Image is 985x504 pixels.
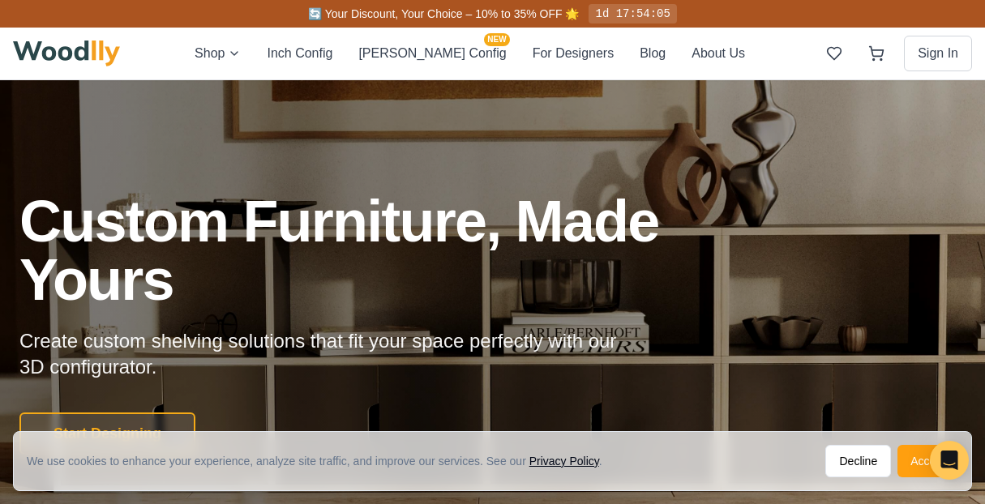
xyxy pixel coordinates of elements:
img: Woodlly [13,41,120,66]
button: Shop [195,43,241,64]
button: [PERSON_NAME] ConfigNEW [358,43,506,64]
button: Blog [640,43,666,64]
span: NEW [484,33,509,46]
p: Create custom shelving solutions that fit your space perfectly with our 3D configurator. [19,328,642,380]
button: About Us [692,43,745,64]
div: We use cookies to enhance your experience, analyze site traffic, and improve our services. See our . [27,453,615,469]
button: Decline [825,445,891,477]
button: Start Designing [19,412,195,455]
button: For Designers [533,43,614,64]
button: Sign In [904,36,972,71]
div: Open Intercom Messenger [930,441,969,480]
span: 🔄 Your Discount, Your Choice – 10% to 35% OFF 🌟 [308,7,579,20]
button: Inch Config [267,43,332,64]
a: Privacy Policy [529,455,599,468]
h1: Custom Furniture, Made Yours [19,192,746,309]
div: 1d 17:54:05 [589,4,676,23]
button: Accept [897,445,958,477]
